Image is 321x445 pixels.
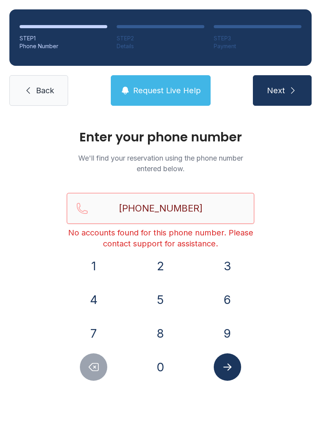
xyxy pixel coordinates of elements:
button: 4 [80,286,107,313]
span: Next [267,85,285,96]
button: 6 [214,286,241,313]
div: STEP 3 [214,34,301,42]
p: We'll find your reservation using the phone number entered below. [67,153,254,174]
div: STEP 2 [117,34,204,42]
div: No accounts found for this phone number. Please contact support for assistance. [67,227,254,249]
div: STEP 1 [20,34,107,42]
button: Delete number [80,353,107,381]
span: Request Live Help [133,85,201,96]
h1: Enter your phone number [67,131,254,143]
div: Details [117,42,204,50]
button: 1 [80,252,107,280]
button: 9 [214,320,241,347]
button: 3 [214,252,241,280]
button: 8 [147,320,174,347]
button: 0 [147,353,174,381]
div: Phone Number [20,42,107,50]
button: 2 [147,252,174,280]
button: 5 [147,286,174,313]
div: Payment [214,42,301,50]
input: Reservation phone number [67,193,254,224]
button: 7 [80,320,107,347]
span: Back [36,85,54,96]
button: Submit lookup form [214,353,241,381]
